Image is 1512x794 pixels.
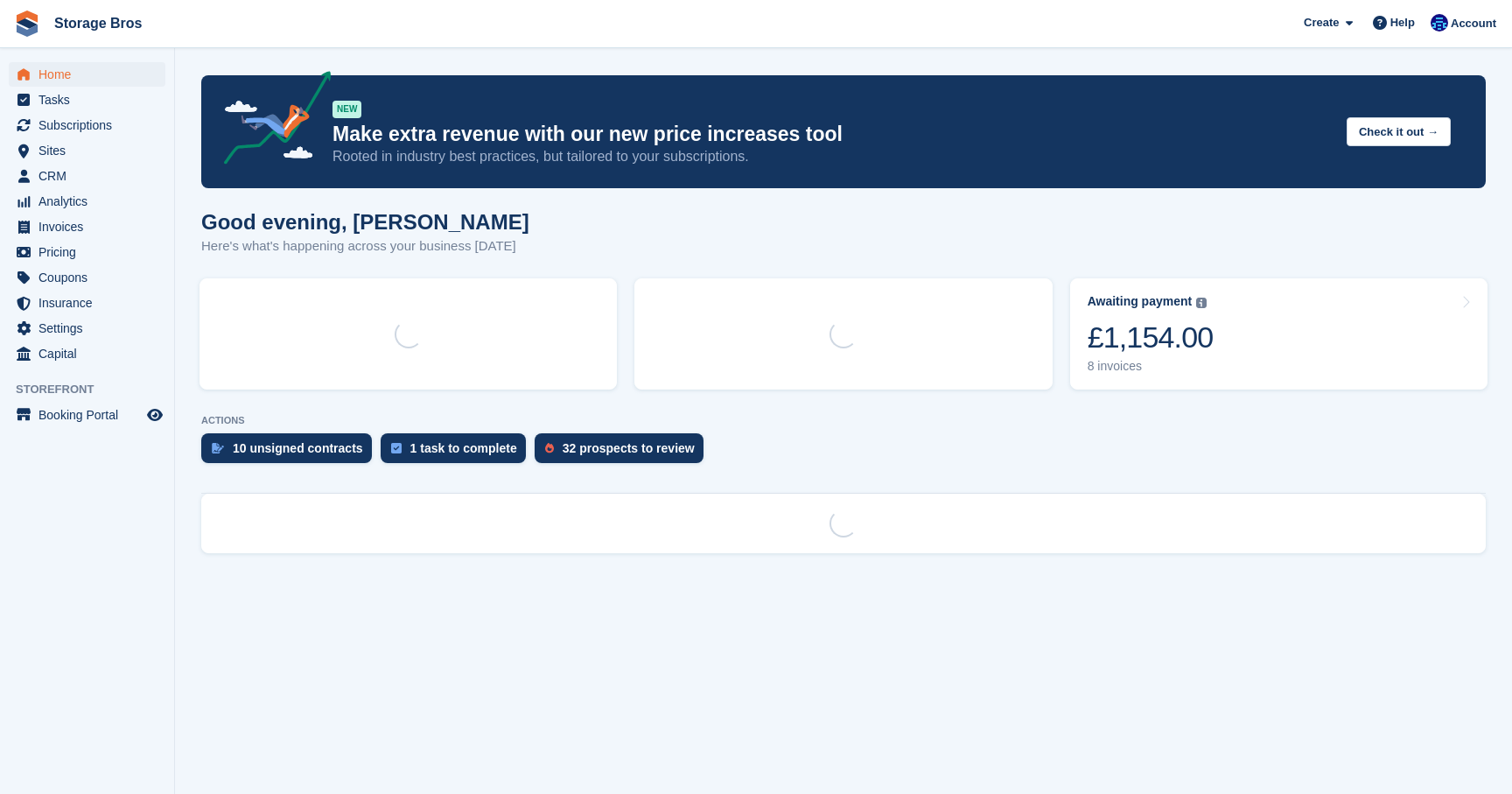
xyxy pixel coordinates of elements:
span: Coupons [38,265,143,290]
div: 32 prospects to review [563,441,695,455]
p: Here's what's happening across your business [DATE] [201,236,529,256]
a: menu [9,214,165,239]
a: menu [9,403,165,427]
span: Capital [38,341,143,366]
div: Awaiting payment [1088,294,1193,309]
div: 1 task to complete [410,441,517,455]
img: Jamie O’Mara [1431,14,1448,32]
a: menu [9,88,165,112]
span: CRM [38,164,143,188]
span: Booking Portal [38,403,143,427]
img: icon-info-grey-7440780725fd019a000dd9b08b2336e03edf1995a4989e88bcd33f0948082b44.svg [1196,298,1207,308]
span: Tasks [38,88,143,112]
div: £1,154.00 [1088,320,1214,355]
a: Preview store [144,404,165,425]
a: menu [9,316,165,341]
h1: Good evening, [PERSON_NAME] [201,210,529,234]
img: contract_signature_icon-13c848040528278c33f63329250d36e43548de30e8caae1d1a13099fd9432cc5.svg [212,443,224,453]
a: menu [9,240,165,264]
span: Invoices [38,214,143,239]
span: Subscriptions [38,113,143,137]
a: menu [9,138,165,163]
a: menu [9,265,165,290]
p: ACTIONS [201,415,1486,426]
p: Make extra revenue with our new price increases tool [332,122,1333,147]
span: Account [1451,15,1496,32]
img: price-adjustments-announcement-icon-8257ccfd72463d97f412b2fc003d46551f7dbcb40ab6d574587a9cd5c0d94... [209,71,332,171]
span: Storefront [16,381,174,398]
a: menu [9,113,165,137]
a: menu [9,62,165,87]
span: Settings [38,316,143,341]
span: Insurance [38,291,143,315]
a: menu [9,189,165,214]
div: 8 invoices [1088,359,1214,374]
a: 32 prospects to review [535,433,712,472]
a: 10 unsigned contracts [201,433,381,472]
a: menu [9,291,165,315]
span: Pricing [38,240,143,264]
span: Help [1390,14,1415,32]
a: 1 task to complete [381,433,535,472]
button: Check it out → [1347,117,1451,146]
p: Rooted in industry best practices, but tailored to your subscriptions. [332,147,1333,166]
img: task-75834270c22a3079a89374b754ae025e5fb1db73e45f91037f5363f120a921f8.svg [391,443,402,453]
span: Sites [38,138,143,163]
span: Analytics [38,189,143,214]
a: Storage Bros [47,9,149,38]
span: Home [38,62,143,87]
img: stora-icon-8386f47178a22dfd0bd8f6a31ec36ba5ce8667c1dd55bd0f319d3a0aa187defe.svg [14,11,40,37]
span: Create [1304,14,1339,32]
a: menu [9,341,165,366]
a: Awaiting payment £1,154.00 8 invoices [1070,278,1487,390]
div: 10 unsigned contracts [233,441,363,455]
img: prospect-51fa495bee0391a8d652442698ab0144808aea92771e9ea1ae160a38d050c398.svg [545,443,554,453]
a: menu [9,164,165,188]
div: NEW [332,101,361,118]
